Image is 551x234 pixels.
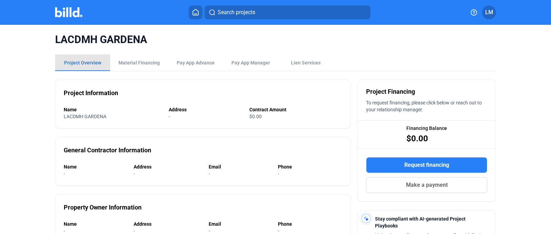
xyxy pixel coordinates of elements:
button: Request financing [366,157,487,173]
span: - [64,171,65,176]
div: Contract Amount [249,106,342,113]
span: - [169,114,170,119]
span: LACDMH GARDENA [55,33,496,46]
span: Project Financing [366,87,415,96]
div: Project Overview [64,59,101,66]
div: Email [209,221,271,227]
div: Address [169,106,242,113]
div: General Contractor Information [64,145,151,155]
span: Search projects [218,8,255,17]
div: Phone [278,221,342,227]
span: $0.00 [249,114,262,119]
div: Property Owner Information [64,203,142,212]
div: Name [64,221,127,227]
span: LM [485,8,493,17]
span: - [209,171,210,176]
span: To request financing, please click below or reach out to your relationship manager. [366,100,482,112]
div: Material Financing [118,59,160,66]
button: Search projects [205,6,371,19]
img: Billd Company Logo [55,7,82,17]
div: Name [64,106,162,113]
div: Email [209,163,271,170]
span: Financing Balance [406,125,447,132]
button: Make a payment [366,177,487,193]
div: Pay App Advance [177,59,215,66]
span: - [134,228,135,234]
div: Name [64,163,127,170]
span: - [64,228,65,234]
span: Pay App Manager [231,59,270,66]
div: Project Information [64,88,118,98]
span: LACDMH GARDENA [64,114,106,119]
div: Address [134,221,201,227]
span: - [134,171,135,176]
span: - [209,228,210,234]
span: Stay compliant with AI-generated Project Playbooks [375,216,466,228]
span: Request financing [404,161,449,169]
div: Lien Services [291,59,321,66]
span: Make a payment [406,181,448,189]
div: Address [134,163,201,170]
span: - [278,228,279,234]
span: $0.00 [406,133,428,144]
div: Phone [278,163,342,170]
span: - [278,171,279,176]
button: LM [482,6,496,19]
